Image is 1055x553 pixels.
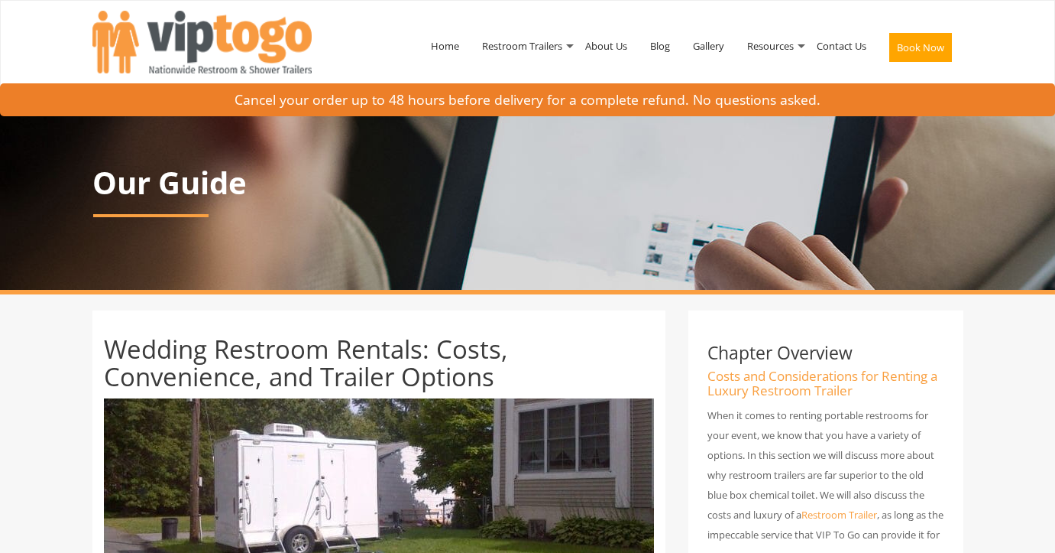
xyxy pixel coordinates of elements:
button: Book Now [889,33,952,62]
a: Home [419,6,471,86]
h3: Chapter Overview [707,343,944,363]
a: Contact Us [805,6,878,86]
a: Resources [736,6,805,86]
h4: Costs and Considerations for Renting a Luxury Restroom Trailer [707,369,944,398]
a: Restroom Trailers [471,6,574,86]
a: Gallery [681,6,736,86]
a: Book Now [878,6,963,95]
a: Blog [639,6,681,86]
h1: Wedding Restroom Rentals: Costs, Convenience, and Trailer Options [104,336,654,392]
img: VIPTOGO [92,11,312,73]
p: Our Guide [92,166,963,200]
a: About Us [574,6,639,86]
a: Restroom Trailer [801,508,877,522]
